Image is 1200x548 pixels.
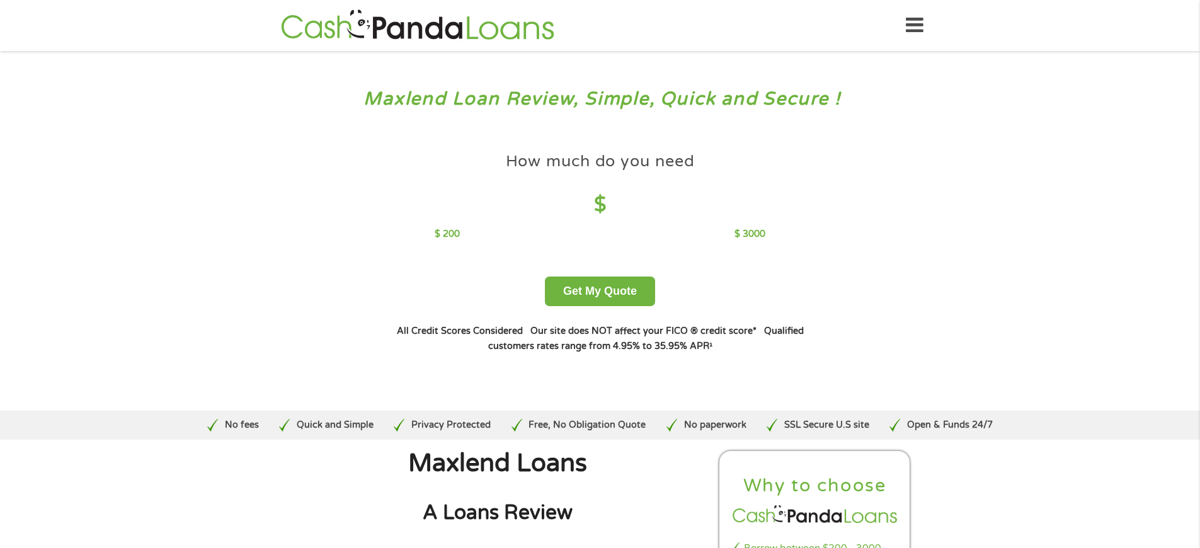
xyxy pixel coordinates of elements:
[225,418,259,432] p: No fees
[530,326,757,336] strong: Our site does NOT affect your FICO ® credit score*
[684,418,746,432] p: No paperwork
[411,418,491,432] p: Privacy Protected
[37,88,1164,111] h3: Maxlend Loan Review, Simple, Quick and Secure !
[529,418,646,432] p: Free, No Obligation Quote
[734,227,765,241] p: $ 3000
[907,418,993,432] p: Open & Funds 24/7
[397,326,523,336] strong: All Credit Scores Considered
[289,500,707,526] h2: A Loans Review
[506,151,695,172] h4: How much do you need
[545,277,655,306] button: Get My Quote
[408,448,587,478] span: Maxlend Loans
[784,418,869,432] p: SSL Secure U.S site
[435,192,765,218] h4: $
[730,474,900,498] h2: Why to choose
[277,8,558,43] img: GetLoanNow Logo
[435,227,460,241] p: $ 200
[297,418,374,432] p: Quick and Simple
